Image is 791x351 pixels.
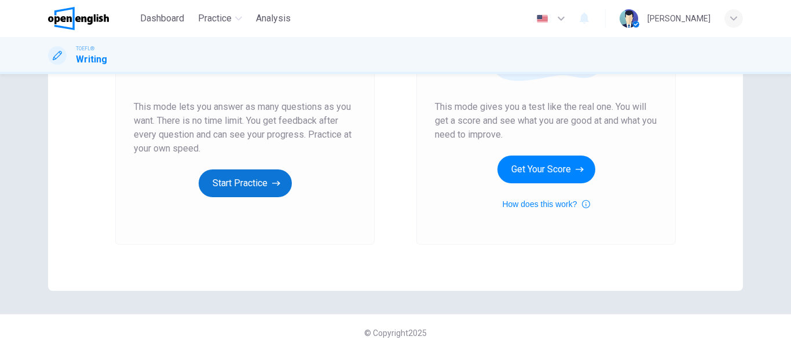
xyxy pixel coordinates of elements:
[535,14,550,23] img: en
[256,12,291,25] span: Analysis
[620,9,638,28] img: Profile picture
[497,156,595,183] button: Get Your Score
[48,7,109,30] img: OpenEnglish logo
[435,100,657,142] span: This mode gives you a test like the real one. You will get a score and see what you are good at a...
[193,8,247,29] button: Practice
[76,45,94,53] span: TOEFL®
[48,7,136,30] a: OpenEnglish logo
[198,12,232,25] span: Practice
[364,328,427,338] span: © Copyright 2025
[76,53,107,66] h1: Writing
[140,12,184,25] span: Dashboard
[251,8,295,29] button: Analysis
[199,169,292,197] button: Start Practice
[647,12,711,25] div: [PERSON_NAME]
[134,100,356,156] span: This mode lets you answer as many questions as you want. There is no time limit. You get feedback...
[502,197,589,211] button: How does this work?
[136,8,189,29] button: Dashboard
